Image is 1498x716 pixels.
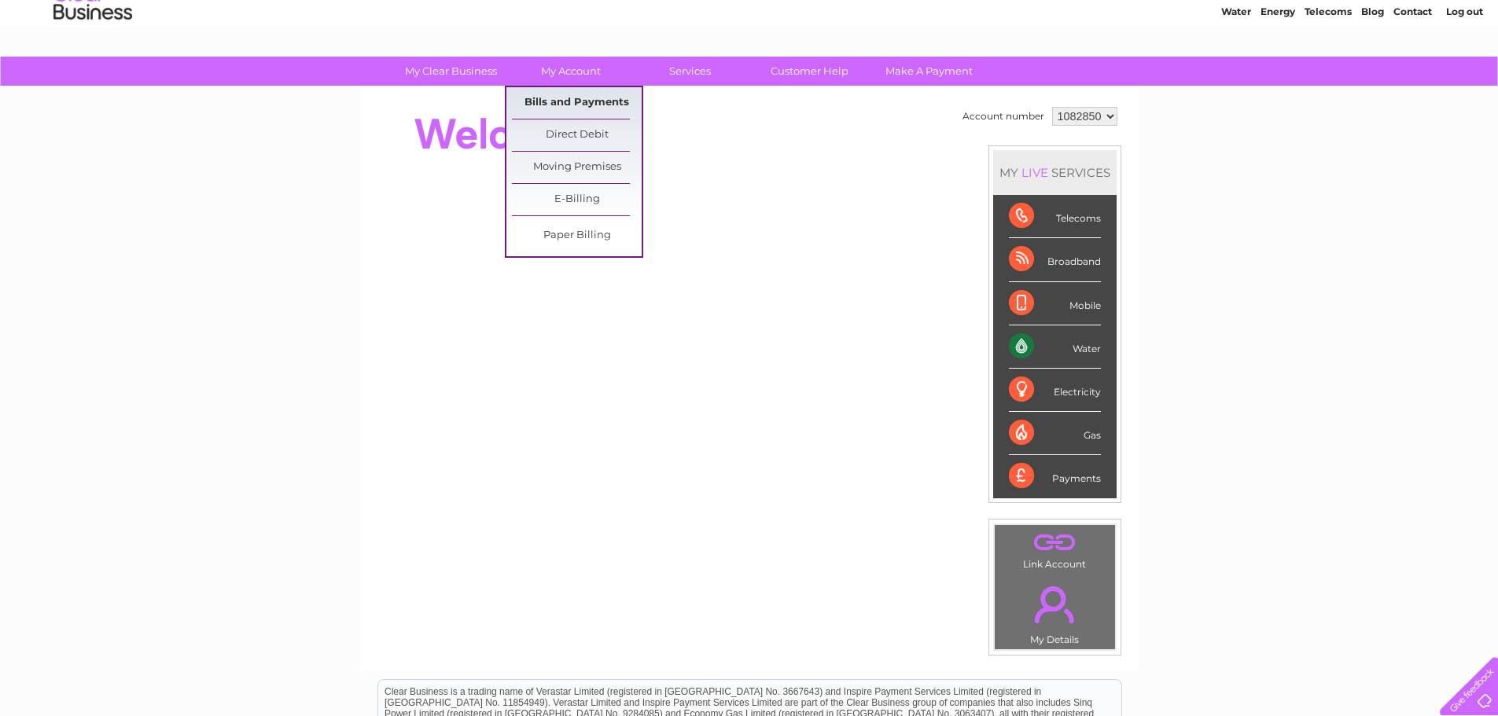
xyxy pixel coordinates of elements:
a: My Clear Business [386,57,516,86]
div: Water [1009,325,1101,369]
a: Customer Help [745,57,874,86]
div: Gas [1009,412,1101,455]
a: Services [625,57,755,86]
a: . [999,577,1111,632]
a: Bills and Payments [512,87,642,119]
a: Water [1221,67,1251,79]
a: Log out [1446,67,1483,79]
a: 0333 014 3131 [1202,8,1310,28]
a: Direct Debit [512,119,642,151]
a: My Account [506,57,635,86]
td: Account number [959,103,1048,130]
td: My Details [994,573,1116,650]
a: E-Billing [512,184,642,215]
img: logo.png [53,41,133,89]
a: . [999,529,1111,556]
a: Make A Payment [864,57,994,86]
td: Link Account [994,524,1116,574]
a: Blog [1361,67,1384,79]
div: MY SERVICES [993,150,1117,195]
div: Mobile [1009,282,1101,325]
div: LIVE [1018,165,1051,180]
div: Telecoms [1009,195,1101,238]
a: Paper Billing [512,220,642,252]
a: Contact [1393,67,1432,79]
div: Payments [1009,455,1101,498]
div: Clear Business is a trading name of Verastar Limited (registered in [GEOGRAPHIC_DATA] No. 3667643... [378,9,1121,76]
div: Broadband [1009,238,1101,281]
a: Moving Premises [512,152,642,183]
a: Energy [1261,67,1295,79]
a: Telecoms [1305,67,1352,79]
div: Electricity [1009,369,1101,412]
